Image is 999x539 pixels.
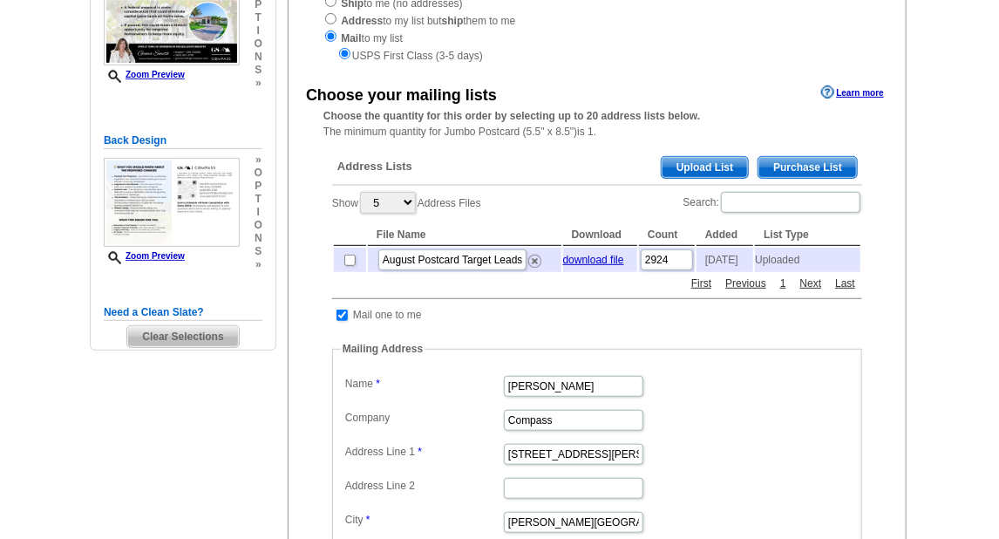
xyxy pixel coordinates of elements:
[697,224,753,246] th: Added
[323,46,871,64] div: USPS First Class (3-5 days)
[528,251,541,263] a: Remove this list
[341,32,361,44] strong: Mail
[104,304,262,321] h5: Need a Clean Slate?
[255,64,262,77] span: s
[755,248,860,272] td: Uploaded
[776,276,791,291] a: 1
[255,245,262,258] span: s
[368,224,561,246] th: File Name
[345,512,502,528] label: City
[341,341,425,357] legend: Mailing Address
[563,224,637,246] th: Download
[796,276,826,291] a: Next
[255,24,262,38] span: i
[337,159,412,174] span: Address Lists
[360,192,416,214] select: ShowAddress Files
[352,306,423,324] td: Mail one to me
[255,206,262,219] span: i
[255,167,262,180] span: o
[345,376,502,392] label: Name
[563,254,624,266] a: download file
[755,224,860,246] th: List Type
[345,410,502,426] label: Company
[528,255,541,268] img: delete.png
[821,85,884,99] a: Learn more
[104,133,262,149] h5: Back Design
[323,110,700,122] strong: Choose the quantity for this order by selecting up to 20 address lists below.
[831,276,860,291] a: Last
[255,77,262,90] span: »
[255,219,262,232] span: o
[289,108,906,140] div: The minimum quantity for Jumbo Postcard (5.5" x 8.5")is 1.
[683,190,862,215] label: Search:
[255,193,262,206] span: t
[306,84,497,107] div: Choose your mailing lists
[442,15,464,27] strong: ship
[332,190,481,215] label: Show Address Files
[255,51,262,64] span: n
[345,444,502,460] label: Address Line 1
[721,276,771,291] a: Previous
[104,70,185,79] a: Zoom Preview
[255,154,262,167] span: »
[255,38,262,51] span: o
[758,157,857,178] span: Purchase List
[104,158,240,248] img: small-thumb.jpg
[687,276,716,291] a: First
[255,258,262,271] span: »
[255,180,262,193] span: p
[697,248,753,272] td: [DATE]
[104,251,185,261] a: Zoom Preview
[127,326,238,347] span: Clear Selections
[255,11,262,24] span: t
[639,224,695,246] th: Count
[341,15,383,27] strong: Address
[255,232,262,245] span: n
[345,478,502,494] label: Address Line 2
[721,192,860,213] input: Search:
[662,157,748,178] span: Upload List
